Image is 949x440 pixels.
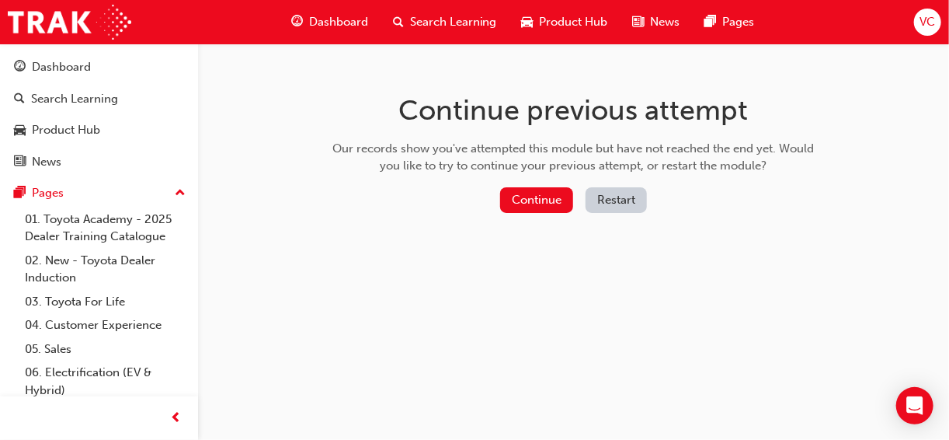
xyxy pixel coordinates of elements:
a: 06. Electrification (EV & Hybrid) [19,361,192,402]
div: Pages [32,184,64,202]
span: car-icon [14,124,26,138]
a: search-iconSearch Learning [381,6,509,38]
div: Open Intercom Messenger [896,387,933,424]
div: Product Hub [32,121,100,139]
span: pages-icon [705,12,717,32]
span: guage-icon [291,12,303,32]
button: Restart [586,187,647,213]
button: DashboardSearch LearningProduct HubNews [6,50,192,179]
a: 05. Sales [19,337,192,361]
a: 03. Toyota For Life [19,290,192,314]
button: Continue [500,187,573,213]
div: Search Learning [31,90,118,108]
a: guage-iconDashboard [279,6,381,38]
a: News [6,148,192,176]
div: Our records show you've attempted this module but have not reached the end yet. Would you like to... [328,140,820,175]
button: Pages [6,179,192,208]
a: Product Hub [6,116,192,145]
span: VC [919,13,935,31]
span: guage-icon [14,61,26,75]
span: prev-icon [171,409,182,428]
a: 01. Toyota Academy - 2025 Dealer Training Catalogue [19,208,192,249]
span: up-icon [175,183,186,204]
span: news-icon [14,155,26,169]
a: 02. New - Toyota Dealer Induction [19,249,192,290]
span: news-icon [633,12,645,32]
a: Search Learning [6,85,192,113]
button: VC [914,9,941,36]
a: pages-iconPages [693,6,767,38]
a: news-iconNews [620,6,693,38]
span: search-icon [393,12,404,32]
span: Product Hub [540,13,608,31]
span: News [651,13,680,31]
div: News [32,153,61,171]
span: Search Learning [410,13,497,31]
h1: Continue previous attempt [328,93,820,127]
a: 04. Customer Experience [19,313,192,337]
span: car-icon [522,12,534,32]
a: Dashboard [6,53,192,82]
div: Dashboard [32,58,91,76]
span: Dashboard [309,13,368,31]
img: Trak [8,5,131,40]
span: pages-icon [14,187,26,201]
span: search-icon [14,93,25,107]
a: car-iconProduct Hub [509,6,620,38]
span: Pages [723,13,755,31]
